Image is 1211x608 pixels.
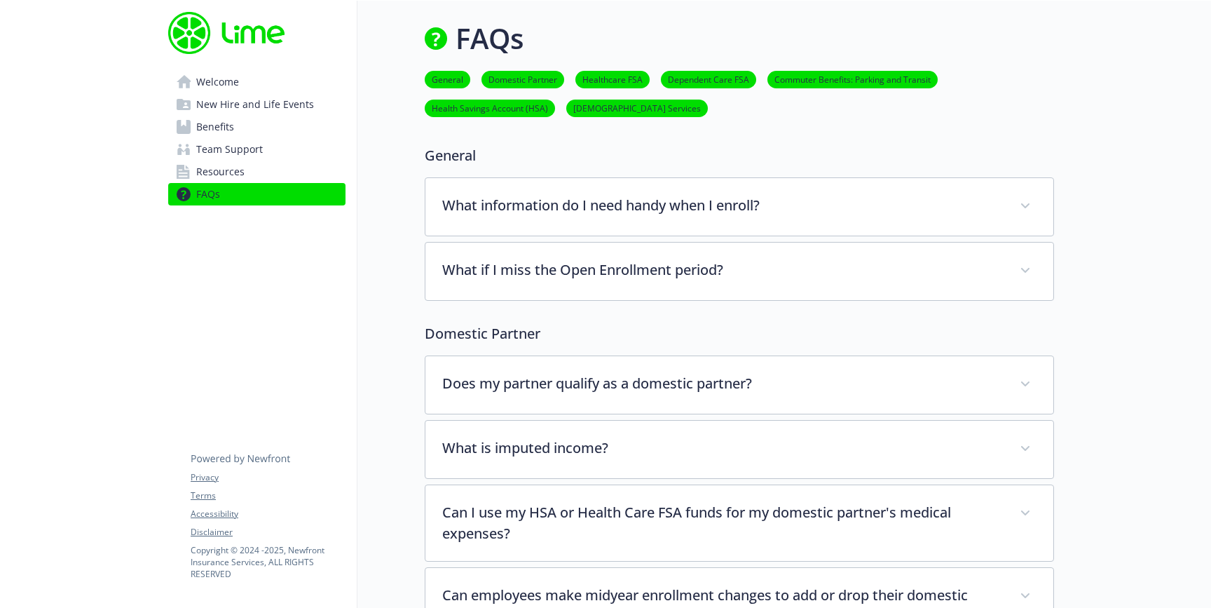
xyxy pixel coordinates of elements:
a: Resources [168,161,345,183]
span: Resources [196,161,245,183]
a: [DEMOGRAPHIC_DATA] Services [566,101,708,114]
a: Disclaimer [191,526,345,539]
a: Accessibility [191,508,345,520]
div: What information do I need handy when I enroll? [425,178,1053,236]
a: Domestic Partner [481,72,564,86]
a: New Hire and Life Events [168,93,345,116]
p: Does my partner qualify as a domestic partner? [442,373,1003,394]
span: New Hire and Life Events [196,93,314,116]
a: FAQs [168,183,345,205]
div: Can I use my HSA or Health Care FSA funds for my domestic partner's medical expenses? [425,485,1053,561]
div: Does my partner qualify as a domestic partner? [425,356,1053,414]
div: What if I miss the Open Enrollment period? [425,243,1053,300]
a: Privacy [191,471,345,484]
a: Welcome [168,71,345,93]
span: Benefits [196,116,234,138]
p: What is imputed income? [442,438,1003,459]
p: What information do I need handy when I enroll? [442,195,1003,216]
h1: FAQs [456,18,524,60]
p: General [425,145,1054,166]
a: Terms [191,489,345,502]
div: What is imputed income? [425,421,1053,478]
p: Can I use my HSA or Health Care FSA funds for my domestic partner's medical expenses? [442,502,1003,544]
p: Copyright © 2024 - 2025 , Newfront Insurance Services, ALL RIGHTS RESERVED [191,544,345,580]
a: Commuter Benefits: Parking and Transit [767,72,938,86]
a: General [425,72,470,86]
a: Benefits [168,116,345,138]
a: Health Savings Account (HSA) [425,101,555,114]
a: Dependent Care FSA [661,72,756,86]
p: What if I miss the Open Enrollment period? [442,259,1003,281]
p: Domestic Partner [425,323,1054,344]
a: Healthcare FSA [575,72,650,86]
span: Team Support [196,138,263,161]
span: FAQs [196,183,220,205]
a: Team Support [168,138,345,161]
span: Welcome [196,71,239,93]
